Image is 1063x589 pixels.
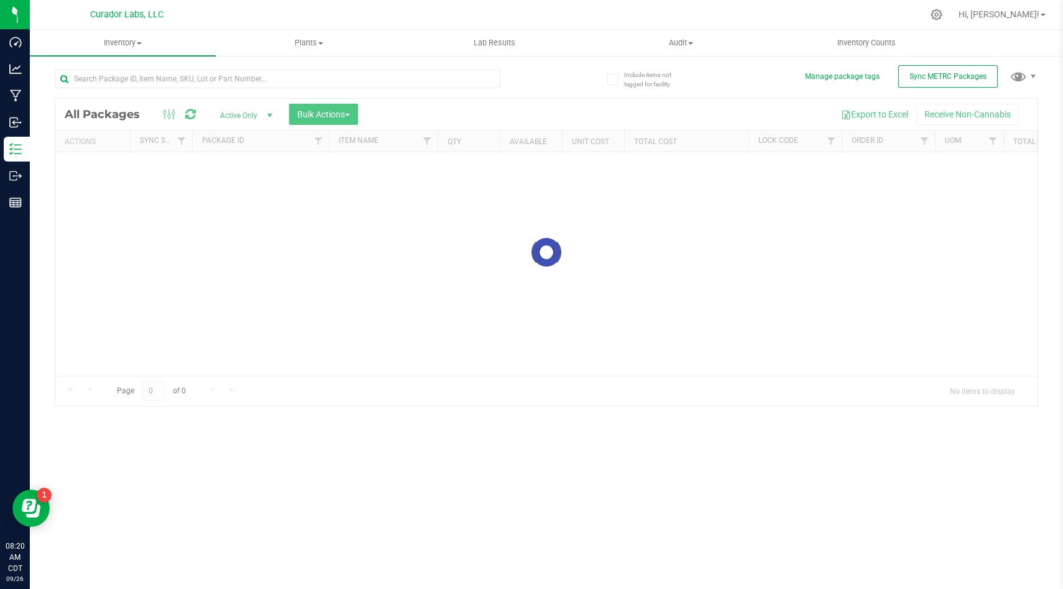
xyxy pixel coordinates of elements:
span: Inventory [30,37,216,48]
inline-svg: Analytics [9,63,22,75]
div: Manage settings [929,9,944,21]
a: Lab Results [402,30,587,56]
inline-svg: Dashboard [9,36,22,48]
inline-svg: Outbound [9,170,22,182]
button: Manage package tags [805,71,880,82]
span: Include items not tagged for facility [624,70,686,89]
iframe: Resource center unread badge [37,488,52,503]
span: Curador Labs, LLC [90,9,163,20]
button: Sync METRC Packages [898,65,998,88]
span: Audit [588,37,773,48]
span: Plants [216,37,401,48]
p: 09/26 [6,574,24,583]
span: Inventory Counts [821,37,913,48]
span: Lab Results [457,37,532,48]
iframe: Resource center [12,490,50,527]
a: Audit [587,30,773,56]
span: Sync METRC Packages [909,72,987,81]
inline-svg: Inventory [9,143,22,155]
inline-svg: Reports [9,196,22,209]
a: Inventory Counts [774,30,960,56]
a: Inventory [30,30,216,56]
inline-svg: Manufacturing [9,89,22,102]
span: Hi, [PERSON_NAME]! [959,9,1039,19]
input: Search Package ID, Item Name, SKU, Lot or Part Number... [55,70,500,88]
p: 08:20 AM CDT [6,541,24,574]
inline-svg: Inbound [9,116,22,129]
a: Plants [216,30,402,56]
